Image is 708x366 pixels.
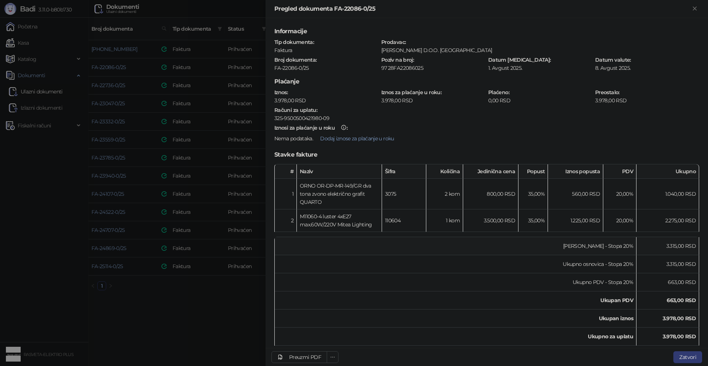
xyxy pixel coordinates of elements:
td: 3.315,00 RSD [636,237,699,255]
td: 1.040,00 RSD [636,179,699,209]
span: 20,00 % [616,191,633,197]
td: 35,00% [518,179,548,209]
div: FA-22086-0/25 [274,65,379,71]
strong: Prodavac : [381,39,406,45]
td: 3.500,00 RSD [463,209,518,232]
td: 2.275,00 RSD [636,209,699,232]
strong: Datum valute : [595,57,631,63]
td: 1.225,00 RSD [548,209,603,232]
button: Zatvori [673,351,702,363]
span: ellipsis [330,355,335,360]
div: 1. Avgust 2025. [487,65,593,71]
td: 663,00 RSD [636,273,699,291]
div: Preuzmi PDF [289,354,321,360]
th: Ukupno [636,164,699,179]
strong: : [274,124,347,131]
td: [PERSON_NAME] - Stopa 20% [275,237,636,255]
strong: 663,00 RSD [667,297,696,304]
td: 3.315,00 RSD [636,255,699,273]
td: 110604 [382,209,426,232]
strong: Iznos za plaćanje u roku : [381,89,441,96]
div: 3.978,00 RSD [594,97,700,104]
th: Jedinična cena [463,164,518,179]
td: 560,00 RSD [548,179,603,209]
th: Šifra [382,164,426,179]
th: # [275,164,297,179]
td: Ukupno osnovica - Stopa 20% [275,255,636,273]
th: Iznos popusta [548,164,603,179]
span: 20,00 % [616,217,633,224]
div: 28FA22086025 [388,65,485,71]
div: Pregled dokumenta FA-22086-0/25 [274,4,690,13]
a: Preuzmi PDF [271,351,327,363]
div: M11060-4 luster 4xE27 max.60W/220V Mitea Lighting [300,212,379,229]
div: ORNO OR-DP-MR-149/GR dva tona zvono električno grafit QUARTO [300,182,379,206]
strong: Računi za uplatu : [274,107,317,113]
strong: Preostalo : [595,89,619,96]
td: 2 kom [426,179,463,209]
h5: Plaćanje [274,77,699,86]
div: . [274,133,700,144]
strong: Ukupan iznos [599,315,633,322]
div: Faktura [274,47,379,54]
div: 325-9500500421980-09 [274,115,699,122]
h5: Stavke fakture [274,150,699,159]
strong: Ukupno za uplatu [588,333,633,340]
td: 1 [275,179,297,209]
strong: Poziv na broj : [381,57,414,63]
td: 35,00% [518,209,548,232]
strong: Iznos : [274,89,288,96]
strong: Broj dokumenta : [274,57,316,63]
div: Iznosi za plaćanje u roku [274,125,335,130]
strong: 3.978,00 RSD [663,315,696,322]
td: 3075 [382,179,426,209]
strong: Tip dokumenta : [274,39,314,45]
th: Naziv [297,164,382,179]
div: 8. Avgust 2025. [594,65,700,71]
th: Popust [518,164,548,179]
span: Nema podataka [274,135,312,142]
div: 3.978,00 RSD [381,97,486,104]
th: Količina [426,164,463,179]
strong: Datum [MEDICAL_DATA] : [488,57,551,63]
td: Ukupno PDV - Stopa 20% [275,273,636,291]
div: [PERSON_NAME] D.O.O. [GEOGRAPHIC_DATA] [381,47,699,54]
strong: Plaćeno : [488,89,509,96]
th: PDV [603,164,636,179]
strong: 3.978,00 RSD [663,333,696,340]
div: 3.978,00 RSD [274,97,379,104]
td: 1 kom [426,209,463,232]
button: Dodaj iznose za plaćanje u roku [314,133,400,144]
button: Zatvori [690,4,699,13]
td: 2 [275,209,297,232]
div: 0,00 RSD [487,97,593,104]
div: 97 [381,65,388,71]
td: 800,00 RSD [463,179,518,209]
strong: Ukupan PDV [600,297,633,304]
h5: Informacije [274,27,699,36]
